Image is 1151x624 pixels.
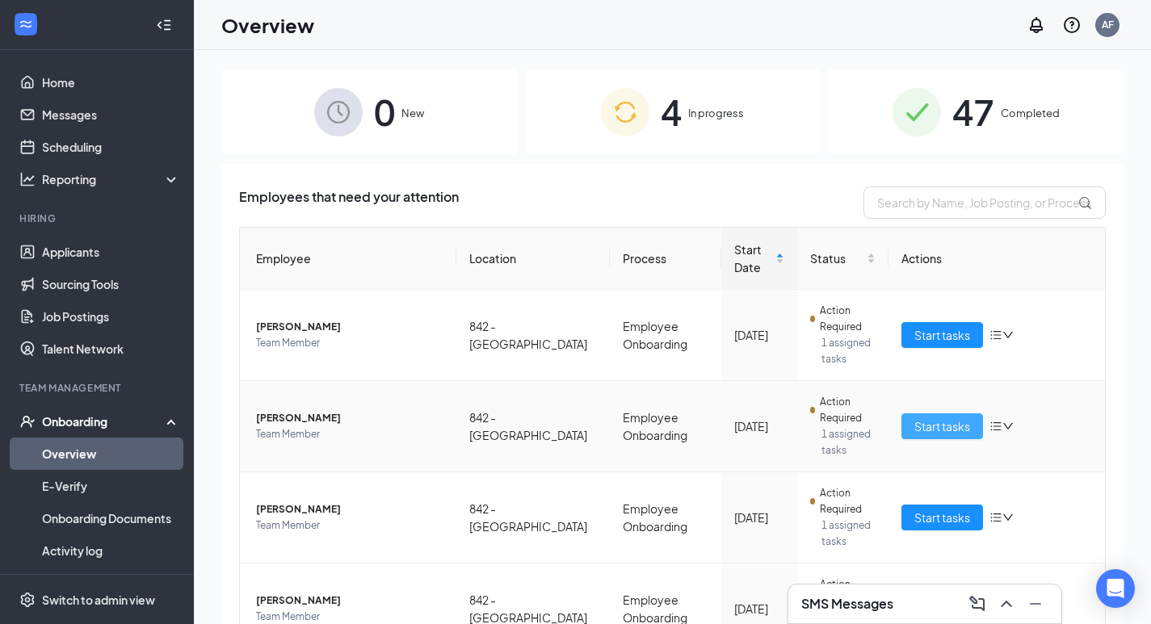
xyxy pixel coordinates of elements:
[914,326,970,344] span: Start tasks
[1002,512,1014,523] span: down
[42,592,155,608] div: Switch to admin view
[821,335,876,367] span: 1 assigned tasks
[1001,105,1060,121] span: Completed
[801,595,893,613] h3: SMS Messages
[42,98,180,131] a: Messages
[1096,569,1135,608] div: Open Intercom Messenger
[456,228,611,290] th: Location
[820,576,876,609] span: Action Required
[820,485,876,517] span: Action Required
[964,591,990,617] button: ComposeMessage
[610,472,721,563] td: Employee Onboarding
[914,509,970,526] span: Start tasks
[19,171,36,187] svg: Analysis
[734,509,784,526] div: [DATE]
[610,228,721,290] th: Process
[42,567,180,599] a: Team
[19,592,36,608] svg: Settings
[42,236,180,268] a: Applicants
[821,426,876,459] span: 1 assigned tasks
[968,594,987,614] svg: ComposeMessage
[952,84,994,140] span: 47
[610,381,721,472] td: Employee Onboarding
[993,591,1019,617] button: ChevronUp
[42,171,181,187] div: Reporting
[1002,329,1014,341] span: down
[42,413,166,429] div: Onboarding
[989,420,1002,433] span: bars
[42,438,180,470] a: Overview
[688,105,744,121] span: In progress
[456,381,611,472] td: 842 - [GEOGRAPHIC_DATA]
[42,268,180,300] a: Sourcing Tools
[863,186,1106,219] input: Search by Name, Job Posting, or Process
[256,426,443,442] span: Team Member
[734,417,784,435] div: [DATE]
[734,326,784,344] div: [DATE]
[256,517,443,534] span: Team Member
[820,303,876,335] span: Action Required
[42,131,180,163] a: Scheduling
[901,505,983,530] button: Start tasks
[456,472,611,563] td: 842 - [GEOGRAPHIC_DATA]
[401,105,424,121] span: New
[456,290,611,381] td: 842 - [GEOGRAPHIC_DATA]
[42,333,180,365] a: Talent Network
[1062,15,1082,35] svg: QuestionInfo
[256,501,443,517] span: [PERSON_NAME]
[256,410,443,426] span: [PERSON_NAME]
[914,417,970,435] span: Start tasks
[661,84,682,140] span: 4
[989,511,1002,524] span: bars
[1026,594,1045,614] svg: Minimize
[901,322,983,348] button: Start tasks
[19,211,177,225] div: Hiring
[42,534,180,567] a: Activity log
[901,413,983,439] button: Start tasks
[1023,591,1048,617] button: Minimize
[734,600,784,618] div: [DATE]
[797,228,888,290] th: Status
[1027,15,1046,35] svg: Notifications
[989,329,1002,341] span: bars
[42,470,180,502] a: E-Verify
[888,228,1105,290] th: Actions
[156,17,172,33] svg: Collapse
[1102,18,1114,31] div: AF
[256,335,443,351] span: Team Member
[610,290,721,381] td: Employee Onboarding
[19,413,36,429] svg: UserCheck
[997,594,1016,614] svg: ChevronUp
[810,249,863,267] span: Status
[256,319,443,335] span: [PERSON_NAME]
[1002,421,1014,432] span: down
[256,593,443,609] span: [PERSON_NAME]
[821,517,876,550] span: 1 assigned tasks
[374,84,395,140] span: 0
[42,502,180,534] a: Onboarding Documents
[42,66,180,98] a: Home
[734,241,772,276] span: Start Date
[42,300,180,333] a: Job Postings
[239,186,459,219] span: Employees that need your attention
[240,228,456,290] th: Employee
[19,381,177,395] div: Team Management
[221,11,314,39] h1: Overview
[18,16,34,32] svg: WorkstreamLogo
[820,394,876,426] span: Action Required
